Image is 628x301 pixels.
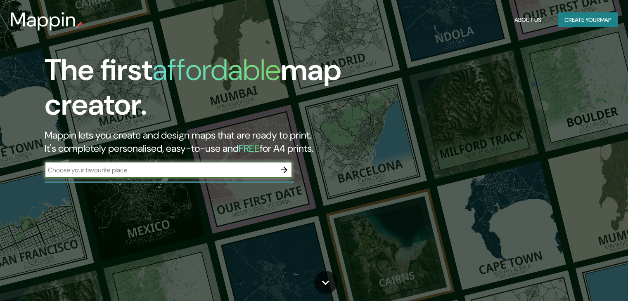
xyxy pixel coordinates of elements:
h1: affordable [152,51,281,89]
h2: Mappin lets you create and design maps that are ready to print. It's completely personalised, eas... [45,129,359,155]
img: mappin-pin [76,21,83,28]
input: Choose your favourite place [45,165,276,175]
h1: The first map creator. [45,53,359,129]
h3: Mappin [10,8,76,31]
h5: FREE [239,142,260,155]
button: Create yourmap [558,12,618,28]
button: About Us [511,12,545,28]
